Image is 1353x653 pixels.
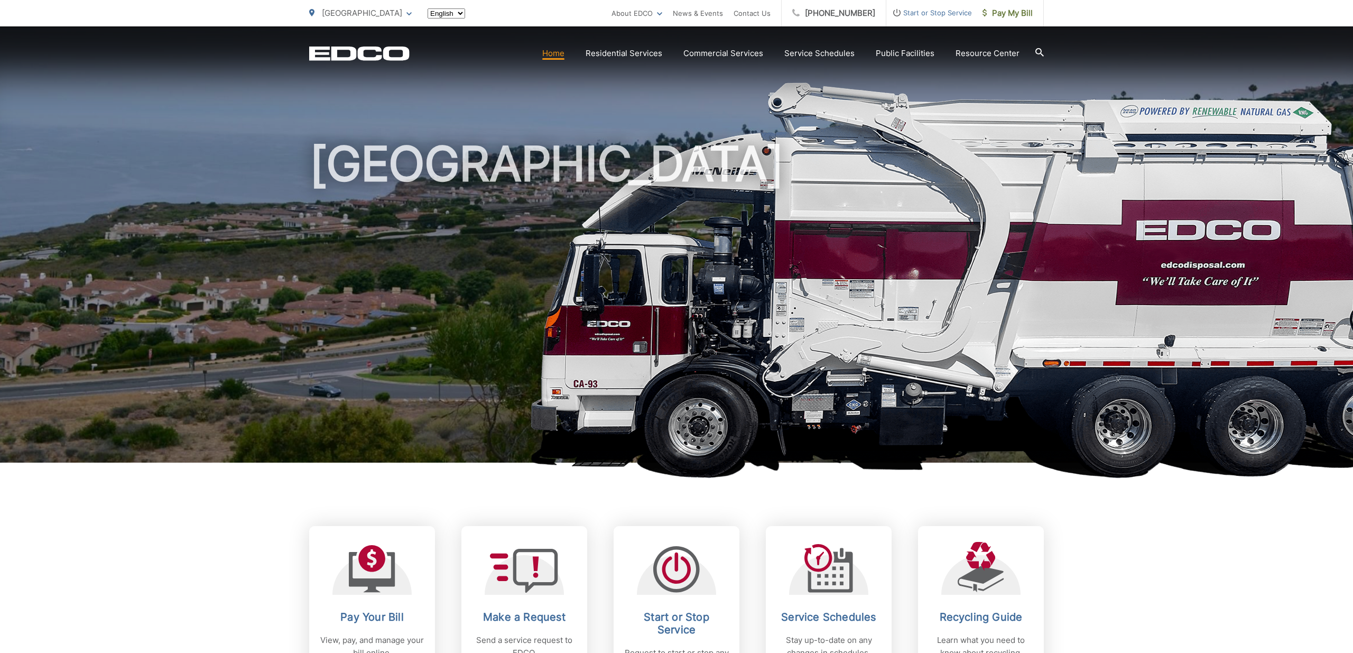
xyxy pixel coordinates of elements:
h2: Recycling Guide [929,611,1033,623]
a: Contact Us [734,7,771,20]
h1: [GEOGRAPHIC_DATA] [309,137,1044,472]
a: Public Facilities [876,47,934,60]
a: News & Events [673,7,723,20]
h2: Make a Request [472,611,577,623]
h2: Service Schedules [776,611,881,623]
a: Commercial Services [683,47,763,60]
span: Pay My Bill [983,7,1033,20]
a: About EDCO [611,7,662,20]
span: [GEOGRAPHIC_DATA] [322,8,402,18]
select: Select a language [428,8,465,19]
a: Residential Services [586,47,662,60]
a: Service Schedules [784,47,855,60]
a: Resource Center [956,47,1020,60]
a: EDCD logo. Return to the homepage. [309,46,410,61]
a: Home [542,47,564,60]
h2: Start or Stop Service [624,611,729,636]
h2: Pay Your Bill [320,611,424,623]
